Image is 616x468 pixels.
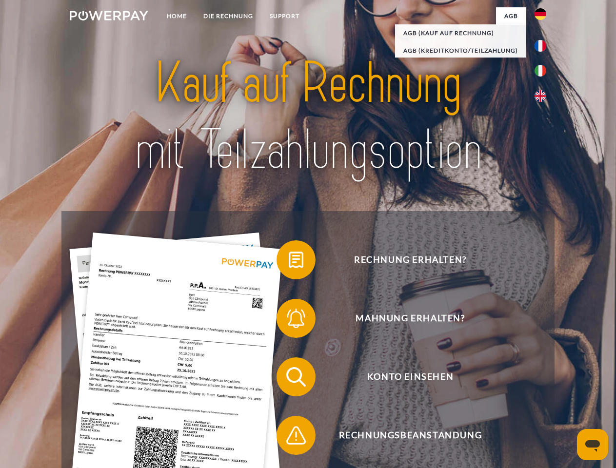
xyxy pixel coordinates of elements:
a: DIE RECHNUNG [195,7,261,25]
a: AGB (Kreditkonto/Teilzahlung) [395,42,526,59]
img: de [535,8,546,20]
a: SUPPORT [261,7,308,25]
img: en [535,90,546,102]
button: Konto einsehen [277,357,530,396]
span: Konto einsehen [291,357,530,396]
img: it [535,65,546,77]
img: qb_warning.svg [284,423,308,448]
img: qb_bell.svg [284,306,308,331]
span: Mahnung erhalten? [291,299,530,338]
button: Mahnung erhalten? [277,299,530,338]
span: Rechnungsbeanstandung [291,416,530,455]
button: Rechnungsbeanstandung [277,416,530,455]
img: qb_search.svg [284,365,308,389]
a: Home [159,7,195,25]
img: title-powerpay_de.svg [93,47,523,187]
iframe: Schaltfläche zum Öffnen des Messaging-Fensters [577,429,608,460]
a: AGB (Kauf auf Rechnung) [395,24,526,42]
a: agb [496,7,526,25]
img: fr [535,40,546,52]
img: qb_bill.svg [284,248,308,272]
span: Rechnung erhalten? [291,240,530,279]
img: logo-powerpay-white.svg [70,11,148,20]
button: Rechnung erhalten? [277,240,530,279]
